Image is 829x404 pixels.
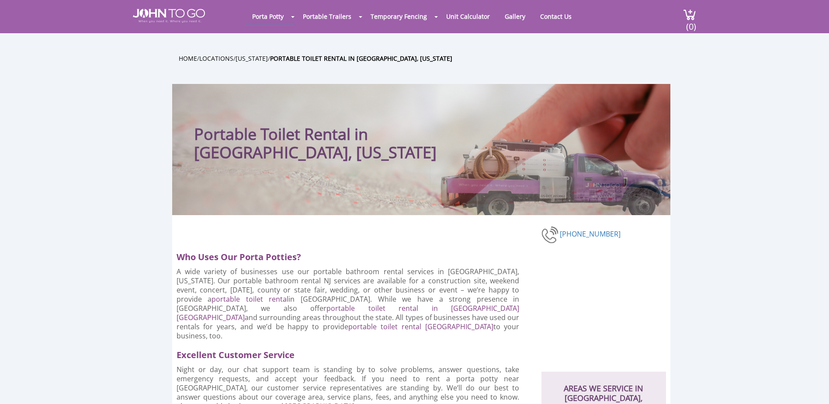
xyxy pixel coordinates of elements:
[534,8,578,25] a: Contact Us
[199,54,233,63] a: Locations
[177,345,527,361] h2: Excellent Customer Service
[177,303,520,322] a: portable toilet rental in [GEOGRAPHIC_DATA] [GEOGRAPHIC_DATA]
[179,54,197,63] a: Home
[270,54,452,63] a: Portable toilet rental in [GEOGRAPHIC_DATA], [US_STATE]
[794,369,829,404] button: Live Chat
[541,225,560,244] img: Portable toilet rental in Morris County, New Jersey - Porta Potty
[683,9,696,21] img: cart a
[177,247,527,263] h2: Who Uses Our Porta Potties?
[686,14,696,32] span: (0)
[440,8,496,25] a: Unit Calculator
[236,54,268,63] a: [US_STATE]
[348,322,493,331] a: portable toilet rental [GEOGRAPHIC_DATA]
[560,229,621,239] a: [PHONE_NUMBER]
[430,134,666,215] img: Truck
[177,267,520,341] p: A wide variety of businesses use our portable bathroom rental services in [GEOGRAPHIC_DATA], [US_...
[194,101,476,162] h1: Portable Toilet Rental in [GEOGRAPHIC_DATA], [US_STATE]
[179,53,677,63] ul: / / /
[212,294,288,304] a: portable toilet rental
[133,9,205,23] img: JOHN to go
[364,8,434,25] a: Temporary Fencing
[296,8,358,25] a: Portable Trailers
[498,8,532,25] a: Gallery
[246,8,290,25] a: Porta Potty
